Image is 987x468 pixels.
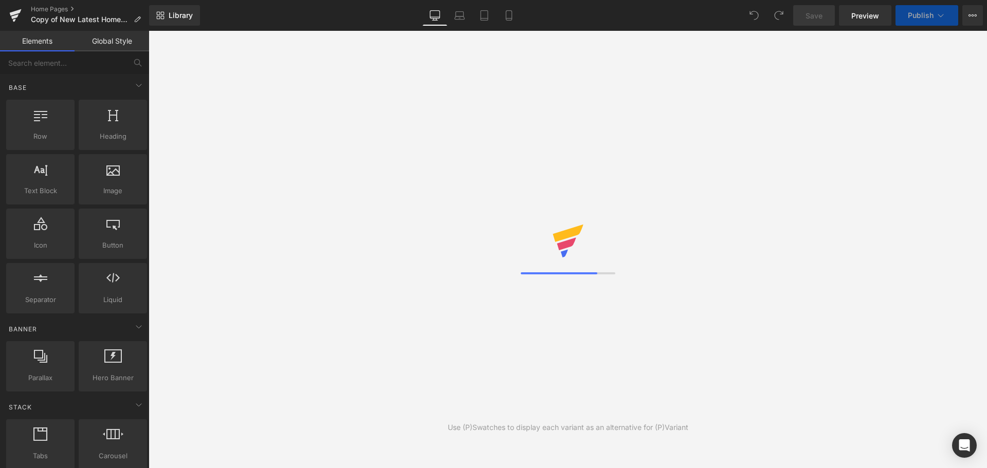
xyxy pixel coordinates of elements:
a: Desktop [423,5,447,26]
button: Undo [744,5,764,26]
div: Use (P)Swatches to display each variant as an alternative for (P)Variant [448,422,688,433]
span: Hero Banner [82,372,144,383]
span: Text Block [9,185,71,196]
span: Copy of New Latest Home-Page-BetterMan [31,15,130,24]
span: Library [169,11,193,20]
span: Liquid [82,294,144,305]
button: More [962,5,983,26]
a: Tablet [472,5,497,26]
span: Heading [82,131,144,142]
a: Home Pages [31,5,149,13]
button: Publish [895,5,958,26]
span: Row [9,131,71,142]
span: Image [82,185,144,196]
span: Separator [9,294,71,305]
span: Publish [908,11,934,20]
span: Banner [8,324,38,334]
span: Stack [8,402,33,412]
span: Tabs [9,451,71,461]
a: Mobile [497,5,521,26]
a: Global Style [75,31,149,51]
span: Icon [9,240,71,251]
span: Preview [851,10,879,21]
a: Preview [839,5,891,26]
span: Button [82,240,144,251]
a: Laptop [447,5,472,26]
a: New Library [149,5,200,26]
span: Save [806,10,822,21]
span: Carousel [82,451,144,461]
span: Parallax [9,372,71,383]
span: Base [8,83,28,92]
button: Redo [769,5,789,26]
div: Open Intercom Messenger [952,433,977,458]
